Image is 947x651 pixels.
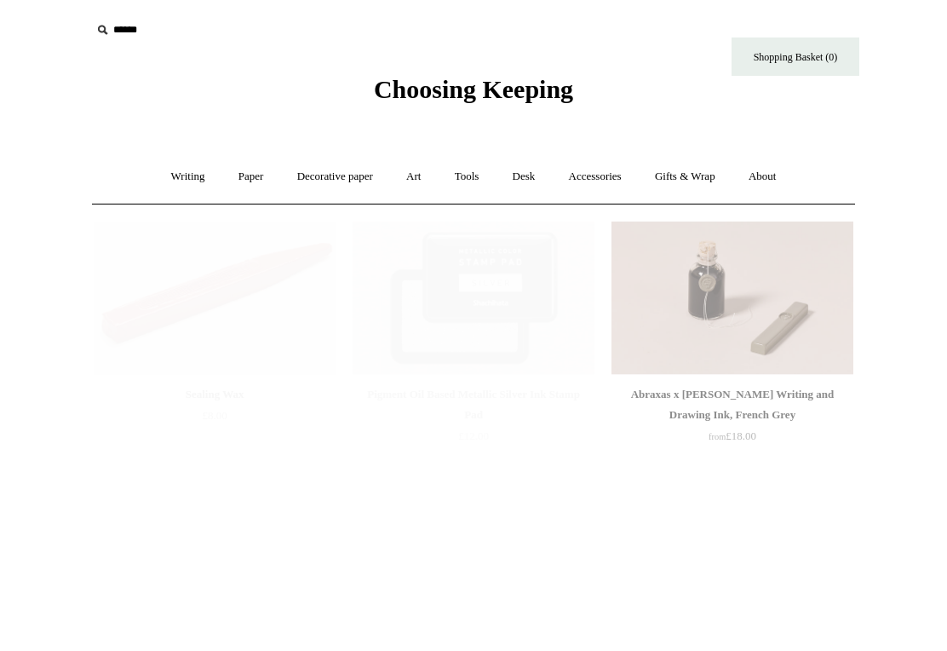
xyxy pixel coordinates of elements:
a: Pigment Oil Based Metallic Silver Ink Stamp Pad £12.00 [353,384,594,454]
a: French Wax Seal, Cheshire Cat French Wax Seal, Cheshire Cat [353,456,594,609]
span: £18.00 [709,429,756,442]
span: £8.00 [202,409,227,422]
a: Gifts & Wrap [640,154,731,199]
a: French Wax Seal, Georgian Sedan Chair French Wax Seal, Georgian Sedan Chair [611,456,853,609]
a: Sealing Wax Sealing Wax [94,222,336,375]
img: French Wax Seal, Georgian Sedan Chair [611,456,853,609]
div: French Wax Seal, Georgian Sedan Chair [616,619,849,639]
div: Abraxas x [PERSON_NAME] Writing and Drawing Ink, French Grey [616,384,849,425]
a: Choosing Keeping [374,89,573,101]
img: Pigment Oil Based Metallic Silver Ink Stamp Pad [353,222,594,375]
a: Shopping Basket (0) [732,37,859,76]
a: Abraxas x [PERSON_NAME] Writing and Drawing Ink, French Grey from£18.00 [611,384,853,454]
div: Wax Seal, Alphabet [98,619,331,639]
img: Sealing Wax [94,222,336,375]
a: Decorative paper [282,154,388,199]
div: French Wax Seal, [GEOGRAPHIC_DATA] Cat [357,619,590,639]
div: Sealing Wax [98,384,331,405]
a: Paper [223,154,279,199]
a: Desk [497,154,551,199]
img: Wax Seal, Alphabet [94,456,336,609]
a: Accessories [554,154,637,199]
a: Wax Seal, Alphabet Wax Seal, Alphabet [94,456,336,609]
a: Art [391,154,436,199]
img: French Wax Seal, Cheshire Cat [353,456,594,609]
span: £12.00 [458,429,489,442]
span: Choosing Keeping [374,75,573,103]
a: Tools [439,154,495,199]
a: Writing [156,154,221,199]
a: Abraxas x Steve Harrison Writing and Drawing Ink, French Grey Abraxas x Steve Harrison Writing an... [611,222,853,375]
span: from [709,432,726,441]
a: Sealing Wax £8.00 [94,384,336,454]
a: About [733,154,792,199]
a: Pigment Oil Based Metallic Silver Ink Stamp Pad Pigment Oil Based Metallic Silver Ink Stamp Pad [353,222,594,375]
div: Pigment Oil Based Metallic Silver Ink Stamp Pad [357,384,590,425]
img: Abraxas x Steve Harrison Writing and Drawing Ink, French Grey [611,222,853,375]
